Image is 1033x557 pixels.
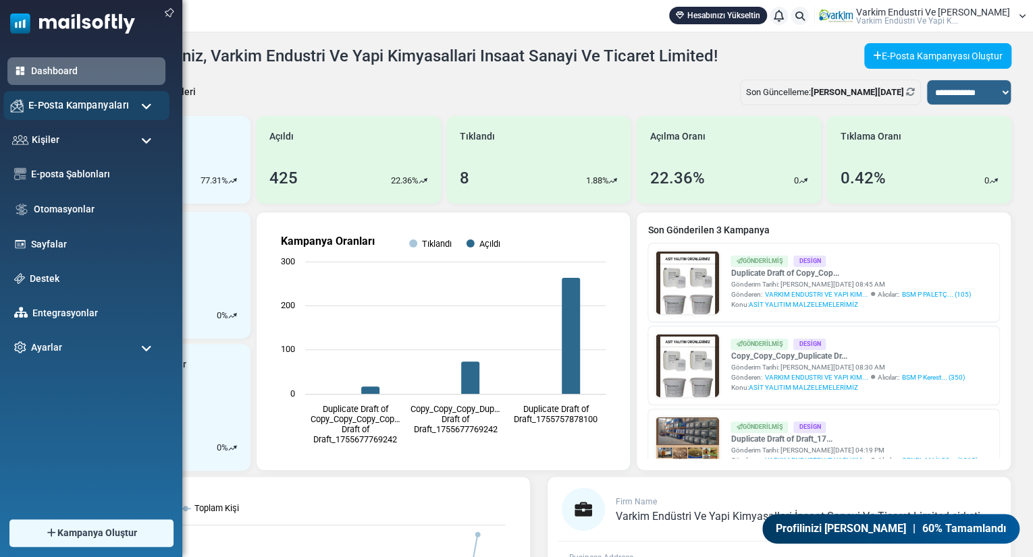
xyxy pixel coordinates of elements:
strong: DALDIRMA VE VAKUM BASINÇ EMPRENYE ÜRÜNLERİ [356,425,444,457]
text: Duplicate Draft of Draft_1755757878100 [514,404,598,424]
a: E-Posta Kampanyası Oluştur [864,43,1011,69]
span: Varki̇m Endüstri̇ Ve Yapi K... [856,17,958,25]
a: Duplicate Draft of Copy_Cop... [731,267,970,279]
span: Kişiler [32,133,59,147]
text: 300 [281,256,295,266]
a: Hesabınızı Yükseltin [669,7,767,24]
a: Varki̇m Endüstri̇ Ve Yapi Ki̇myasallari İnşaat Sanayi̇ Ve Ti̇caret Li̇mi̇ted şi̇rketi̇ [616,511,980,522]
span: Ayarlar [31,341,62,355]
a: E-posta Şablonları [31,167,159,181]
span: VARKIM ENDUSTRI VE YAPI KIM... [764,289,868,299]
text: 200 [281,300,295,310]
a: User Logo Varkim Endustri Ve [PERSON_NAME] Varki̇m Endüstri̇ Ve Yapi K... [819,6,1026,26]
div: Design [793,256,826,267]
a: Profilinizi [PERSON_NAME] | 60% Tamamlandı [762,514,1019,544]
img: contacts-icon.svg [12,135,28,144]
div: 0.42% [840,166,885,190]
span: Firm Name [616,497,657,506]
h1: Maleki – DW 100 [47,521,419,541]
img: campaigns-icon.png [11,99,24,112]
svg: Kampanya Oranları [267,223,619,459]
div: Gönderen: Alıcılar:: [731,372,964,382]
p: 1.88% [585,174,608,187]
p: 0 [217,309,221,322]
a: BSM P PALETÇ... (105) [901,289,970,299]
a: Sayfalar [31,237,159,252]
span: Açılma Oranı [650,129,705,144]
text: Tıklandı [422,239,452,249]
span: 60% Tamamlandı [922,521,1006,537]
img: landing_pages.svg [14,238,26,250]
strong: 1) KERESTE VE PALET KORUMA ÜRÜNÜMÜZÜN MALİYETİ 1 PALET VEYA 1 METREKARE KERESTE İÇİN SADECE [GEOG... [30,505,435,531]
text: Copy_Copy_Copy_Dup… Draft of Draft_1755677769242 [410,404,500,434]
div: Gönderilmiş [731,421,788,433]
span: VARKIM ENDUSTRI VE YAPI KIM... [764,455,868,465]
span: | [913,521,916,537]
div: Gönderilmiş [731,256,788,267]
span: Açıldı [269,129,294,144]
a: Refresh Stats [906,87,915,97]
div: Konu: [731,382,964,392]
div: Gönderim Tarihi: [PERSON_NAME][DATE] 08:30 AM [731,362,964,372]
a: Son Gönderilen 3 Kampanya [647,223,1000,237]
text: 100 [281,344,295,354]
strong: ASİT VE SU İZOLASYONU ÜRÜNLERİ (HİDROFOBİK ÖZELLİKLİ VEYA SADECE YALITIM, KATI VEYA SIVI SEÇENEKL... [132,370,223,459]
div: 22.36% [650,166,704,190]
p: 0 [794,174,799,187]
b: [PERSON_NAME][DATE] [811,87,904,97]
a: Dashboard [31,64,159,78]
p: 0 [217,441,221,455]
div: 425 [269,166,298,190]
span: ASİT YALITIM MALZELEMELERİMİZ [748,384,857,391]
div: % [217,441,237,455]
span: Kampanya Oluştur [57,526,137,540]
p: 22.36% [391,174,419,187]
a: GENEL-MAİLSO... (1315) [901,455,977,465]
span: Tıklama Oranı [840,129,901,144]
img: User Logo [819,6,853,26]
text: Toplam Kişi [194,503,239,513]
strong: ASİT YALITIM ÜRÜNLERİMİZ [68,41,398,69]
div: Gönderen: Alıcılar:: [731,289,970,299]
div: Konu: [731,299,970,310]
a: Destek [30,272,159,286]
a: Entegrasyonlar [32,306,159,320]
img: dashboard-icon-active.svg [14,65,26,77]
img: email-templates-icon.svg [14,168,26,180]
text: Açıldı [479,239,500,249]
div: Gönderilmiş [731,339,788,350]
a: Duplicate Draft of Draft_17... [731,433,977,445]
span: E-Posta Kampanyaları [28,98,129,113]
span: Tıklandı [460,129,495,144]
a: Otomasyonlar [34,202,159,216]
span: Varki̇m Endüstri̇ Ve Yapi Ki̇myasallari İnşaat Sanayi̇ Ve Ti̇caret Li̇mi̇ted şi̇rketi̇ [616,510,980,523]
text: Kampanya Oranları [281,235,375,247]
a: Copy_Copy_Copy_Duplicate Dr... [731,350,964,362]
img: support-icon.svg [14,273,25,284]
strong: KÖPÜK KESİCİLER (TEKNİK VEYA GIDA UYUMLU, SIVI VEYA TOZ SEÇENEKLERİ İLE) [240,409,336,452]
span: Profilinizi [PERSON_NAME] [776,521,906,537]
div: % [217,309,237,322]
span: ASİT YALITIM MALZELEMELERİMİZ [748,301,857,308]
p: 77.31% [201,174,228,187]
div: Gönderim Tarihi: [PERSON_NAME][DATE] 04:19 PM [731,445,977,455]
p: 0 [984,174,989,187]
img: workflow.svg [14,202,29,217]
img: settings-icon.svg [14,341,26,353]
div: Design [793,421,826,433]
span: VARKIM ENDUSTRI VE YAPI KIM... [764,372,868,382]
div: Design [793,339,826,350]
div: Gönderim Tarihi: [PERSON_NAME][DATE] 08:45 AM [731,279,970,289]
div: Gönderen: Alıcılar:: [731,455,977,465]
strong: PALET VE KERESTEDE YEŞİLLENME, KÜF, MANTAR VE PRİMERE KARŞI KORUMA ÜRÜNÜ [18,409,113,452]
a: BSM P Kerest... (350) [901,372,964,382]
text: Duplicate Draft of Copy_Copy_Copy_Cop… Draft of Draft_1755677769242 [310,404,400,444]
div: 8 [460,166,469,190]
span: Varkim Endustri Ve [PERSON_NAME] [856,7,1010,17]
h4: Tekrar hoş geldiniz, Varkim Endustri Ve Yapi Kimyasallari Insaat Sanayi Ve Ticaret Limited! [65,47,718,66]
text: 0 [290,388,295,399]
div: Son Güncelleme: [740,80,921,105]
